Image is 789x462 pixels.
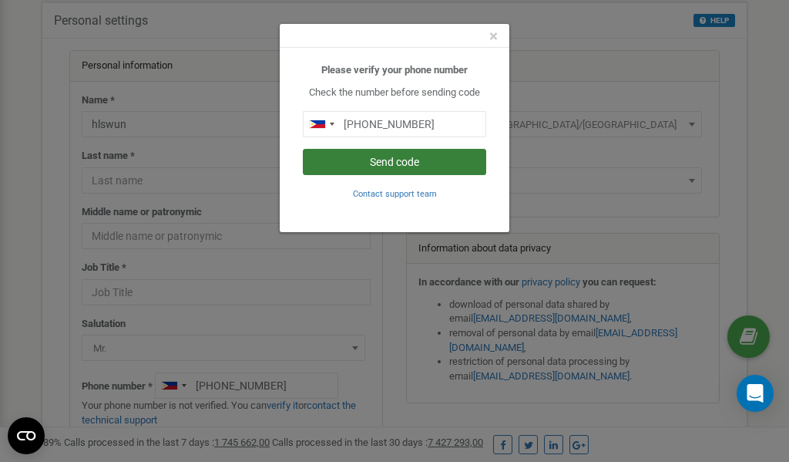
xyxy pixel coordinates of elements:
button: Close [489,29,498,45]
div: Telephone country code [304,112,339,137]
b: Please verify your phone number [321,64,468,76]
small: Contact support team [353,189,437,199]
a: Contact support team [353,187,437,199]
button: Open CMP widget [8,417,45,454]
input: 0905 123 4567 [303,111,486,137]
span: × [489,27,498,46]
div: Open Intercom Messenger [737,375,774,412]
button: Send code [303,149,486,175]
p: Check the number before sending code [303,86,486,100]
